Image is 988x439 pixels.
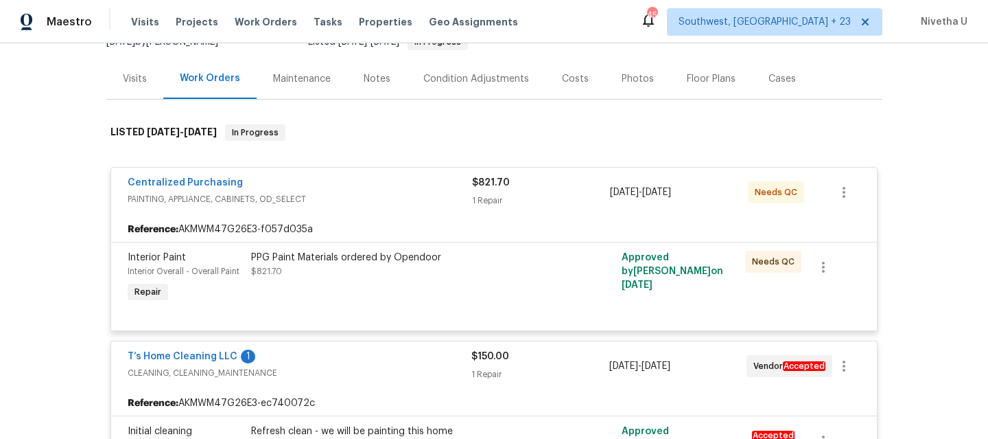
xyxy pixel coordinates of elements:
[471,352,509,361] span: $150.00
[783,361,825,371] em: Accepted
[308,37,468,47] span: Listed
[642,188,671,197] span: [DATE]
[147,127,217,137] span: -
[180,71,240,85] div: Work Orders
[111,217,877,242] div: AKMWM47G26E3-f057d035a
[128,267,239,275] span: Interior Overall - Overall Paint
[128,352,237,361] a: T’s Home Cleaning LLC
[423,72,529,86] div: Condition Adjustments
[128,223,178,236] b: Reference:
[110,124,217,141] h6: LISTED
[752,255,800,269] span: Needs QC
[106,37,135,47] span: [DATE]
[251,425,552,438] div: Refresh clean - we will be painting this home
[235,15,297,29] span: Work Orders
[609,361,638,371] span: [DATE]
[370,37,399,47] span: [DATE]
[123,72,147,86] div: Visits
[622,253,723,290] span: Approved by [PERSON_NAME] on
[679,15,851,29] span: Southwest, [GEOGRAPHIC_DATA] + 23
[687,72,736,86] div: Floor Plans
[128,178,243,188] a: Centralized Purchasing
[128,427,192,436] span: Initial cleaning
[251,267,282,275] span: $821.70
[176,15,218,29] span: Projects
[471,368,609,381] div: 1 Repair
[562,72,589,86] div: Costs
[642,361,670,371] span: [DATE]
[111,391,877,416] div: AKMWM47G26E3-ec740072c
[755,185,803,199] span: Needs QC
[128,192,472,206] span: PAINTING, APPLIANCE, CABINETS, OD_SELECT
[128,396,178,410] b: Reference:
[184,127,217,137] span: [DATE]
[338,37,367,47] span: [DATE]
[273,72,331,86] div: Maintenance
[915,15,967,29] span: Nivetha U
[429,15,518,29] span: Geo Assignments
[47,15,92,29] span: Maestro
[128,366,471,380] span: CLEANING, CLEANING_MAINTENANCE
[128,253,186,262] span: Interior Paint
[131,15,159,29] span: Visits
[472,178,510,188] span: $821.70
[622,280,652,290] span: [DATE]
[226,126,284,139] span: In Progress
[610,185,671,199] span: -
[147,127,180,137] span: [DATE]
[338,37,399,47] span: -
[753,359,831,373] span: Vendor
[364,72,390,86] div: Notes
[359,15,412,29] span: Properties
[472,194,610,207] div: 1 Repair
[610,188,639,197] span: [DATE]
[314,17,342,27] span: Tasks
[241,350,255,363] div: 1
[768,72,796,86] div: Cases
[106,111,882,155] div: LISTED [DATE]-[DATE]In Progress
[129,285,167,299] span: Repair
[622,72,654,86] div: Photos
[251,251,552,264] div: PPG Paint Materials ordered by Opendoor
[647,8,657,22] div: 453
[609,359,670,373] span: -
